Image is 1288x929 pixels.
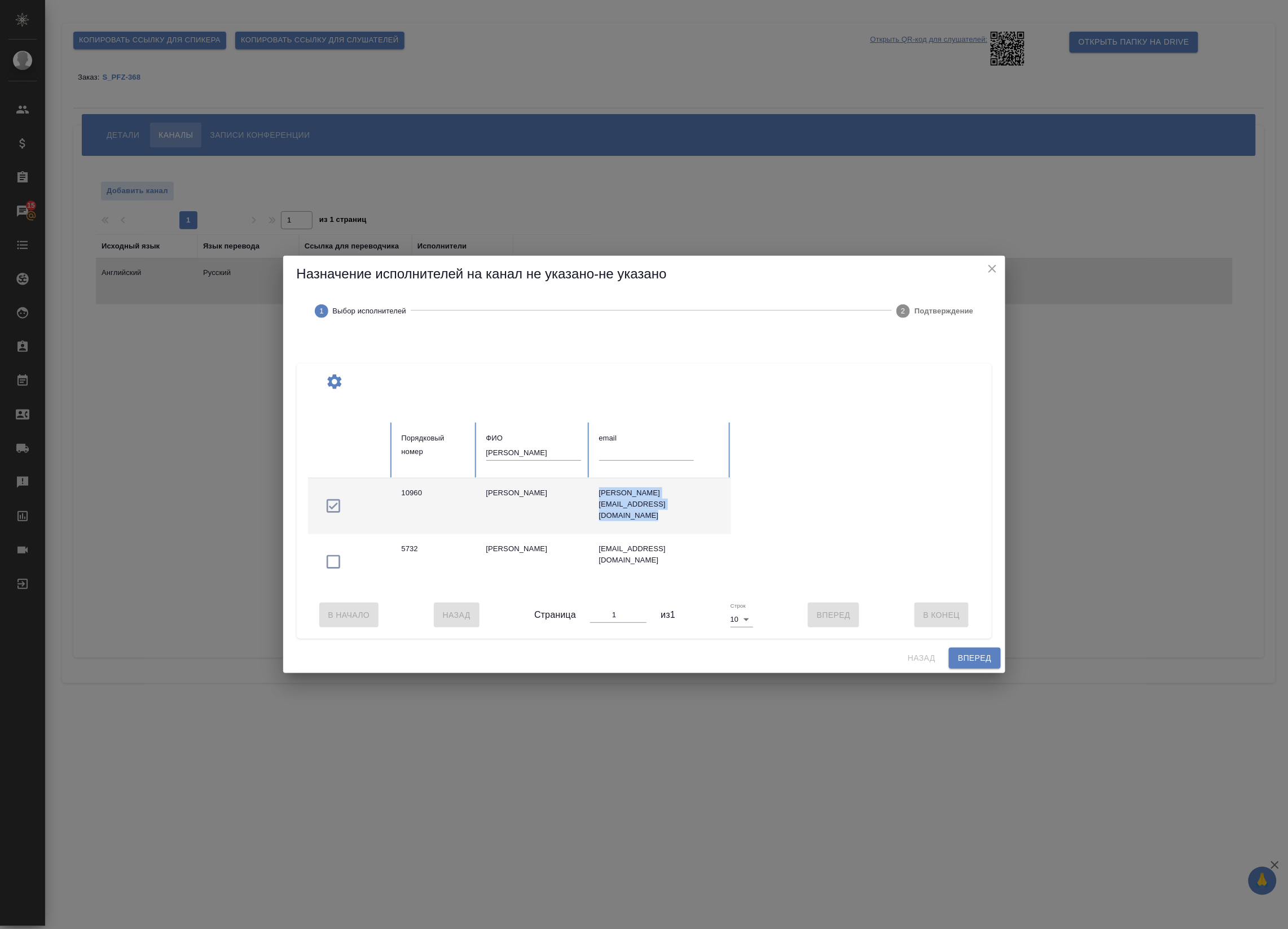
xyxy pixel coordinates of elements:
[599,487,722,521] div: [PERSON_NAME][EMAIL_ADDRESS][DOMAIN_NAME]
[949,648,1000,669] button: Вперед
[534,608,576,622] span: Страница
[902,307,905,315] text: 2
[661,608,675,622] span: из 1
[958,651,991,665] span: Вперед
[984,260,1001,277] button: close
[402,431,468,459] div: Порядковый номер
[486,543,581,555] div: [PERSON_NAME]
[319,307,323,315] text: 1
[333,306,407,317] span: Выбор исполнителей
[486,431,581,445] div: ФИО
[731,603,746,609] label: Строк
[306,291,416,332] button: Выбор исполнителей
[887,291,982,332] button: Подтверждение
[599,431,722,445] div: email
[402,543,468,555] div: 5732
[297,265,992,283] h5: Назначение исполнителей на канал не указано-не указано
[402,487,468,499] div: 10960
[599,543,722,566] div: [EMAIL_ADDRESS][DOMAIN_NAME]
[915,306,973,317] span: Подтверждение
[731,612,753,627] div: 10
[486,487,581,499] div: [PERSON_NAME]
